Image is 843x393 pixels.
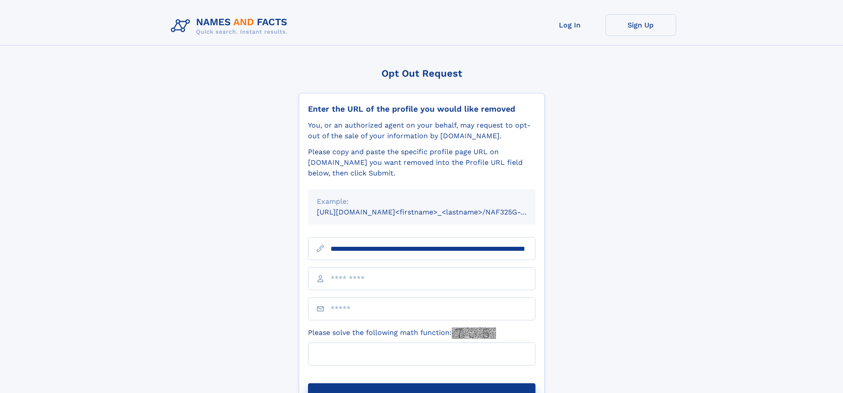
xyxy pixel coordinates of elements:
[308,147,535,179] div: Please copy and paste the specific profile page URL on [DOMAIN_NAME] you want removed into the Pr...
[308,104,535,114] div: Enter the URL of the profile you would like removed
[317,208,552,216] small: [URL][DOMAIN_NAME]<firstname>_<lastname>/NAF325G-xxxxxxxx
[167,14,295,38] img: Logo Names and Facts
[535,14,605,36] a: Log In
[308,120,535,141] div: You, or an authorized agent on your behalf, may request to opt-out of the sale of your informatio...
[605,14,676,36] a: Sign Up
[308,327,496,339] label: Please solve the following math function:
[317,196,527,207] div: Example:
[299,68,545,79] div: Opt Out Request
